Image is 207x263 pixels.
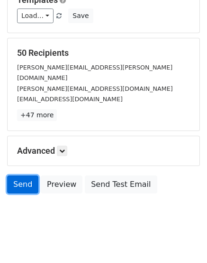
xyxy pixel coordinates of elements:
[17,48,190,58] h5: 50 Recipients
[7,175,38,193] a: Send
[17,109,57,121] a: +47 more
[17,85,173,92] small: [PERSON_NAME][EMAIL_ADDRESS][DOMAIN_NAME]
[17,96,123,103] small: [EMAIL_ADDRESS][DOMAIN_NAME]
[160,218,207,263] iframe: Chat Widget
[41,175,82,193] a: Preview
[68,9,93,23] button: Save
[17,9,54,23] a: Load...
[17,146,190,156] h5: Advanced
[85,175,157,193] a: Send Test Email
[17,64,172,82] small: [PERSON_NAME][EMAIL_ADDRESS][PERSON_NAME][DOMAIN_NAME]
